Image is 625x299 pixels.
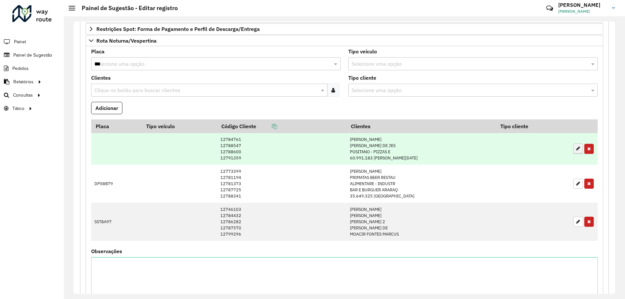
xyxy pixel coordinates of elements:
[86,23,603,34] a: Restrições Spot: Forma de Pagamento e Perfil de Descarga/Entrega
[346,165,496,203] td: [PERSON_NAME] PRIMATAS BEER RESTAU ALIMENTARE - INDUSTR BAR E BURGUER ARARAQ 35.649.325 [GEOGRAPH...
[558,2,607,8] h3: [PERSON_NAME]
[96,26,260,32] span: Restrições Spot: Forma de Pagamento e Perfil de Descarga/Entrega
[217,133,347,165] td: 12784761 12788547 12788600 12791359
[217,119,347,133] th: Código Cliente
[346,203,496,241] td: [PERSON_NAME] [PERSON_NAME] [PERSON_NAME] 2 [PERSON_NAME] DE MOACIR FONTES MARCUS
[217,203,347,241] td: 12746103 12784432 12786282 12787570 12799296
[13,92,33,99] span: Consultas
[91,247,122,255] label: Observações
[86,35,603,46] a: Rota Noturna/Vespertina
[496,119,570,133] th: Tipo cliente
[346,119,496,133] th: Clientes
[91,74,111,82] label: Clientes
[12,105,24,112] span: Tático
[256,123,277,129] a: Copiar
[91,119,142,133] th: Placa
[13,78,34,85] span: Relatórios
[346,133,496,165] td: [PERSON_NAME] [PERSON_NAME] DE JES POSITANO - PIZZAS E 60.991.183 [PERSON_NAME][DATE]
[14,38,26,45] span: Painel
[217,165,347,203] td: 12773399 12781194 12781373 12787725 12788341
[91,102,122,114] button: Adicionar
[96,38,157,43] span: Rota Noturna/Vespertina
[348,48,377,55] label: Tipo veículo
[13,52,52,59] span: Painel de Sugestão
[75,5,178,12] h2: Painel de Sugestão - Editar registro
[543,1,557,15] a: Contato Rápido
[142,119,217,133] th: Tipo veículo
[348,74,376,82] label: Tipo cliente
[91,48,104,55] label: Placa
[91,165,142,203] td: DPX8B79
[12,65,29,72] span: Pedidos
[558,8,607,14] span: [PERSON_NAME]
[91,203,142,241] td: SST8A97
